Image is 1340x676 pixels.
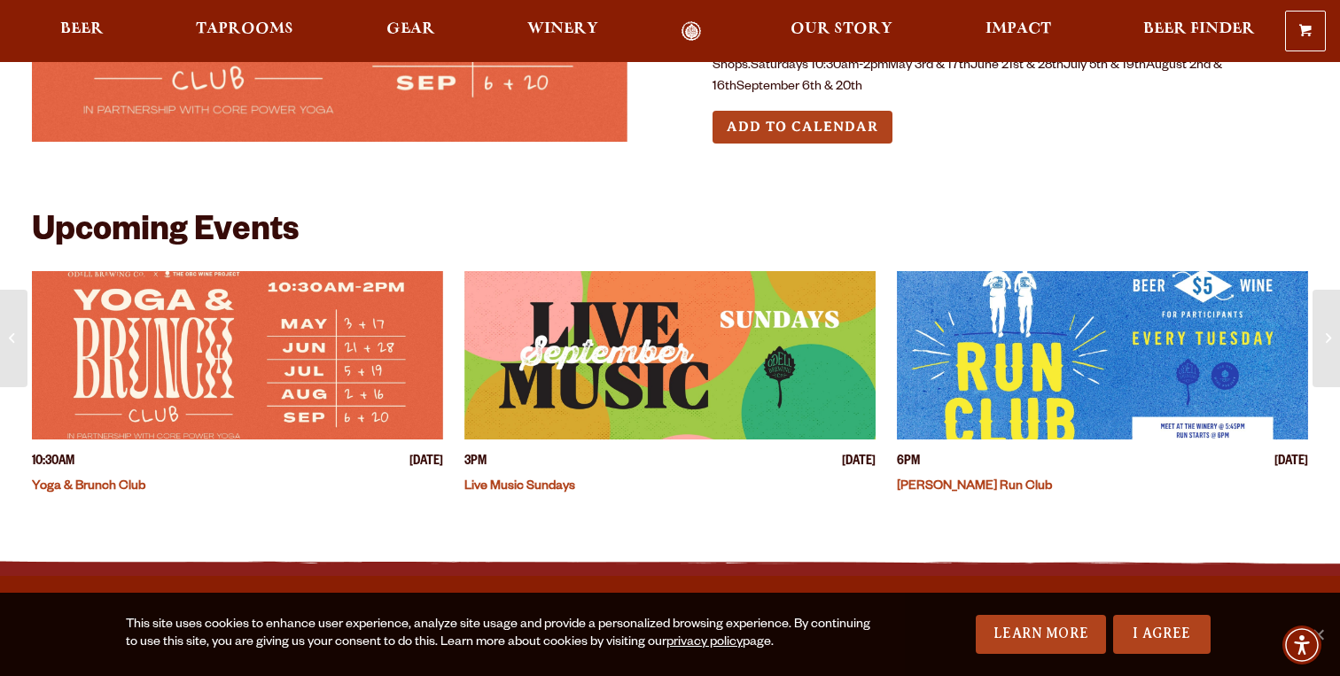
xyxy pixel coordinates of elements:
a: Odell Home [658,21,724,42]
a: [PERSON_NAME] Run Club [897,480,1052,494]
a: Winery [516,21,610,42]
h2: Upcoming Events [32,214,299,253]
span: Gear [386,22,435,36]
a: View event details [464,271,876,439]
span: Winery [527,22,598,36]
span: Taprooms [196,22,293,36]
a: Impact [974,21,1063,42]
span: Our Story [791,22,892,36]
span: 10:30AM [32,454,74,472]
a: Live Music Sundays [464,480,575,494]
a: View event details [32,271,443,439]
a: Learn More [976,615,1106,654]
a: Our Story [779,21,904,42]
span: Impact [986,22,1051,36]
span: [DATE] [842,454,876,472]
a: privacy policy [666,636,743,650]
a: Gear [375,21,447,42]
a: Taprooms [184,21,305,42]
button: Add to Calendar [713,111,892,144]
div: This site uses cookies to enhance user experience, analyze site usage and provide a personalized ... [126,617,876,652]
a: Beer [49,21,115,42]
a: View event details [897,271,1308,439]
a: I Agree [1113,615,1211,654]
span: Beer Finder [1143,22,1255,36]
span: 6PM [897,454,920,472]
span: Beer [60,22,104,36]
div: Accessibility Menu [1282,625,1321,664]
span: [DATE] [409,454,443,472]
span: [DATE] [1274,454,1308,472]
a: Beer Finder [1132,21,1266,42]
a: Yoga & Brunch Club [32,480,145,494]
span: 3PM [464,454,487,472]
